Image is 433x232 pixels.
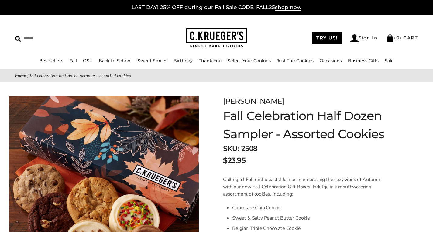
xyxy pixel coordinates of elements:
[277,58,314,63] a: Just The Cookies
[320,58,342,63] a: Occasions
[15,72,418,79] nav: breadcrumbs
[27,73,29,79] span: |
[30,73,131,79] span: Fall Celebration Half Dozen Sampler - Assorted Cookies
[386,34,394,42] img: Bag
[15,33,110,43] input: Search
[138,58,167,63] a: Sweet Smiles
[232,203,389,213] li: Chocolate Chip Cookie
[275,4,301,11] span: shop now
[223,176,389,198] p: Calling all Fall enthusiasts! Join us in embracing the cozy vibes of Autumn with our new Fall Cel...
[385,58,394,63] a: Sale
[350,34,359,42] img: Account
[223,144,239,153] strong: SKU:
[174,58,193,63] a: Birthday
[199,58,222,63] a: Thank You
[15,73,26,79] a: Home
[241,144,257,153] span: 2508
[386,35,418,41] a: (0) CART
[348,58,379,63] a: Business Gifts
[228,58,271,63] a: Select Your Cookies
[223,155,246,166] span: $23.95
[312,32,342,44] a: TRY US!
[223,96,403,107] div: [PERSON_NAME]
[186,28,247,48] img: C.KRUEGER'S
[83,58,93,63] a: OSU
[132,4,301,11] a: LAST DAY! 25% OFF during our Fall Sale CODE: FALL25shop now
[99,58,132,63] a: Back to School
[69,58,77,63] a: Fall
[396,35,400,41] span: 0
[232,213,389,223] li: Sweet & Salty Peanut Butter Cookie
[223,107,403,143] h1: Fall Celebration Half Dozen Sampler - Assorted Cookies
[350,34,378,42] a: Sign In
[39,58,63,63] a: Bestsellers
[15,36,21,42] img: Search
